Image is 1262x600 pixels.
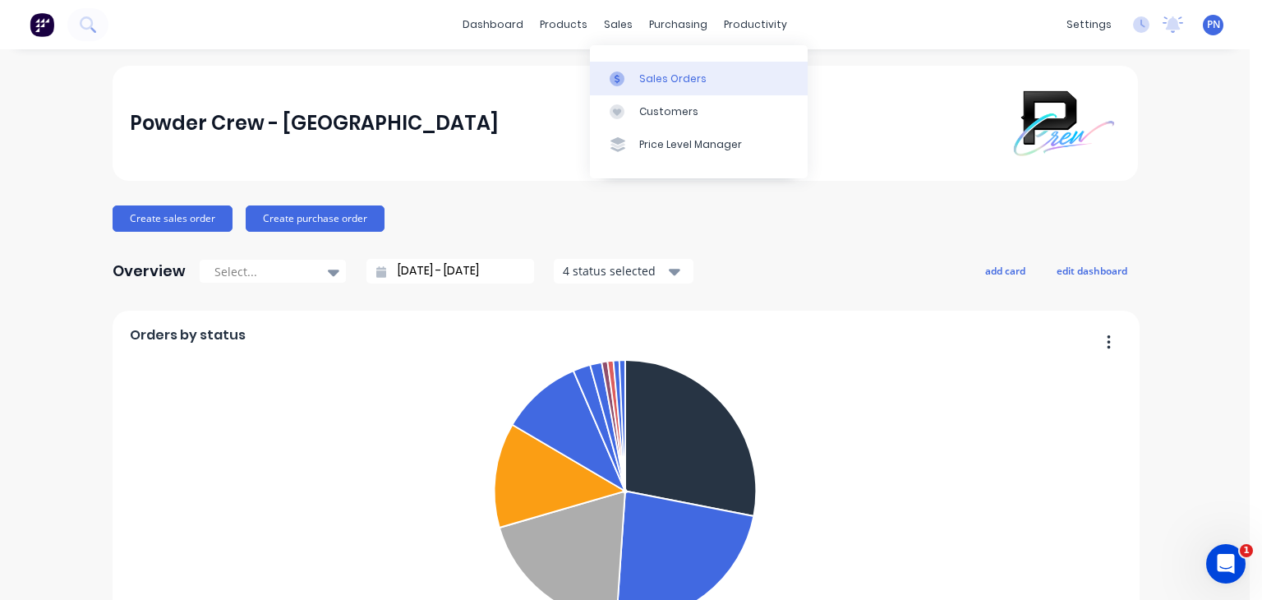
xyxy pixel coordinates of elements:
[639,72,707,86] div: Sales Orders
[1207,17,1220,32] span: PN
[639,137,742,152] div: Price Level Manager
[30,12,54,37] img: Factory
[1206,544,1246,584] iframe: Intercom live chat
[596,12,641,37] div: sales
[130,107,499,140] div: Powder Crew - [GEOGRAPHIC_DATA]
[590,95,808,128] a: Customers
[1240,544,1253,557] span: 1
[1058,12,1120,37] div: settings
[554,259,693,284] button: 4 status selected
[246,205,385,232] button: Create purchase order
[716,12,795,37] div: productivity
[130,325,246,345] span: Orders by status
[1005,83,1120,163] img: Powder Crew - Northern Beaches
[1046,260,1138,281] button: edit dashboard
[974,260,1036,281] button: add card
[532,12,596,37] div: products
[639,104,698,119] div: Customers
[641,12,716,37] div: purchasing
[590,128,808,161] a: Price Level Manager
[454,12,532,37] a: dashboard
[113,255,186,288] div: Overview
[113,205,233,232] button: Create sales order
[563,262,666,279] div: 4 status selected
[590,62,808,95] a: Sales Orders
